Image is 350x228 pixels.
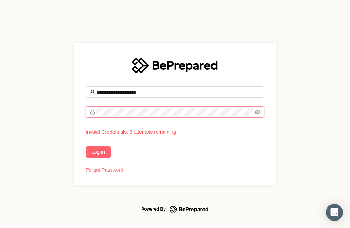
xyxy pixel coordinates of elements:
div: Powered By [141,205,166,213]
span: eye-invisible [255,110,260,115]
span: Log in [91,148,105,156]
span: lock [90,110,95,115]
span: user [90,90,95,95]
button: Log in [86,146,111,158]
div: Open Intercom Messenger [326,204,343,221]
a: Forgot Password [86,167,123,173]
span: Invalid Credentials. 3 attempts remaining [86,129,176,135]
